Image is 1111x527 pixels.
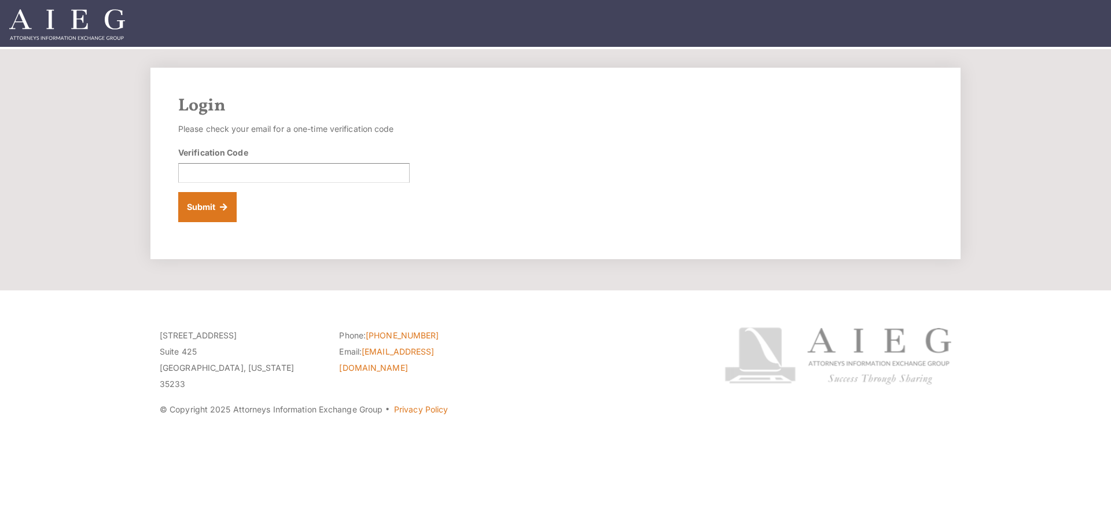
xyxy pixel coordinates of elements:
li: Email: [339,344,501,376]
p: [STREET_ADDRESS] Suite 425 [GEOGRAPHIC_DATA], [US_STATE] 35233 [160,327,322,392]
p: Please check your email for a one-time verification code [178,121,410,137]
p: © Copyright 2025 Attorneys Information Exchange Group [160,401,681,418]
img: Attorneys Information Exchange Group logo [724,327,951,385]
button: Submit [178,192,237,222]
span: · [385,409,390,415]
img: Attorneys Information Exchange Group [9,9,125,40]
a: Privacy Policy [394,404,448,414]
h2: Login [178,95,933,116]
label: Verification Code [178,146,248,159]
li: Phone: [339,327,501,344]
a: [PHONE_NUMBER] [366,330,439,340]
a: [EMAIL_ADDRESS][DOMAIN_NAME] [339,347,434,373]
